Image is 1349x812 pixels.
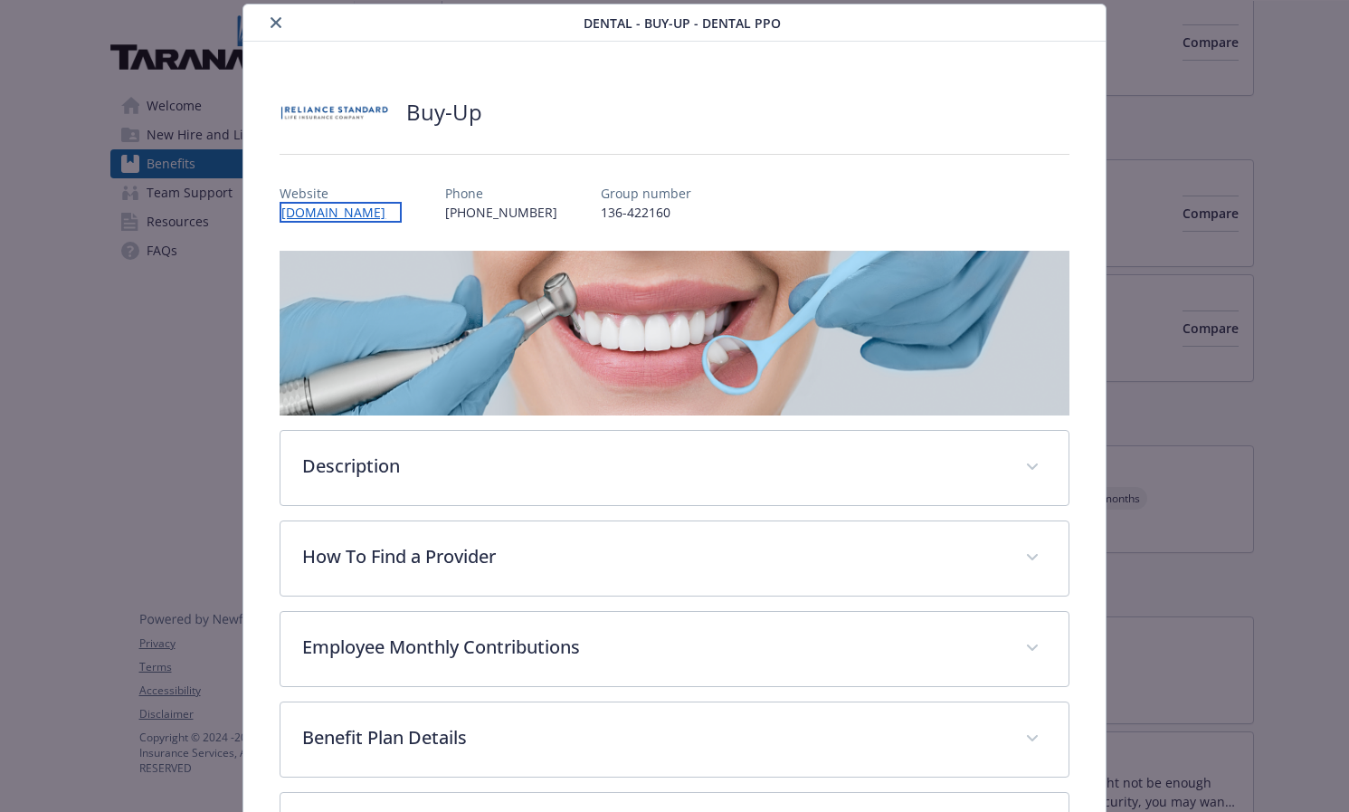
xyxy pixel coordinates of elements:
p: 136-422160 [601,203,691,222]
span: Dental - Buy-Up - Dental PPO [584,14,781,33]
div: Employee Monthly Contributions [280,612,1068,686]
div: How To Find a Provider [280,521,1068,596]
div: Benefit Plan Details [280,702,1068,777]
a: [DOMAIN_NAME] [280,202,402,223]
p: [PHONE_NUMBER] [445,203,557,222]
p: Website [280,184,402,203]
p: Employee Monthly Contributions [302,634,1002,661]
p: Benefit Plan Details [302,724,1002,751]
p: Group number [601,184,691,203]
h2: Buy-Up [406,97,482,128]
img: banner [280,251,1069,416]
img: Reliance Standard Life Insurance Company [280,85,388,139]
p: How To Find a Provider [302,543,1002,570]
button: close [265,12,287,33]
p: Description [302,453,1002,480]
div: Description [280,431,1068,505]
p: Phone [445,184,557,203]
